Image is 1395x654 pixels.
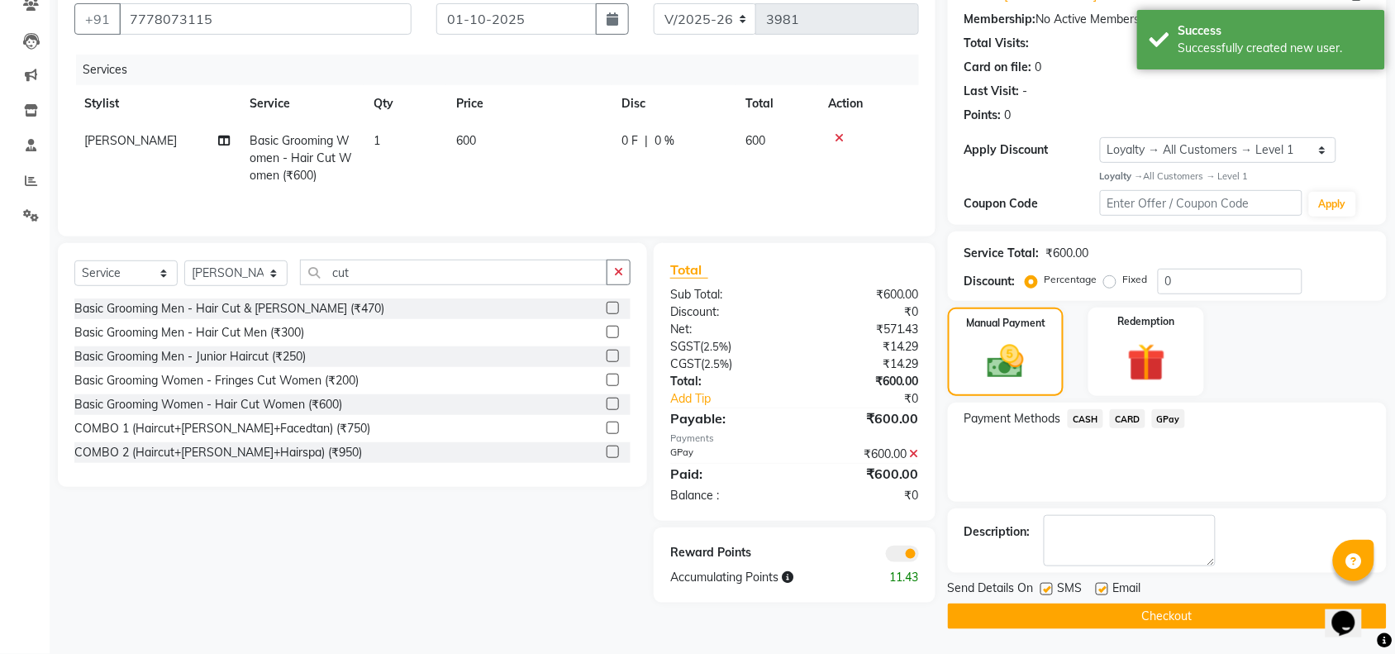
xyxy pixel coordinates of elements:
[658,569,863,586] div: Accumulating Points
[374,133,380,148] span: 1
[1152,409,1186,428] span: GPay
[74,420,370,437] div: COMBO 1 (Haircut+[PERSON_NAME]+Facedtan) (₹750)
[655,132,674,150] span: 0 %
[964,35,1030,52] div: Total Visits:
[658,487,795,504] div: Balance :
[74,348,306,365] div: Basic Grooming Men - Junior Haircut (₹250)
[794,286,931,303] div: ₹600.00
[1178,40,1373,57] div: Successfully created new user.
[658,338,795,356] div: ( )
[670,339,700,354] span: SGST
[658,464,795,484] div: Paid:
[74,85,240,122] th: Stylist
[658,303,795,321] div: Discount:
[964,83,1020,100] div: Last Visit:
[964,523,1031,541] div: Description:
[74,372,359,389] div: Basic Grooming Women - Fringes Cut Women (₹200)
[794,408,931,428] div: ₹600.00
[670,432,919,446] div: Payments
[658,356,795,373] div: ( )
[1118,314,1175,329] label: Redemption
[1178,22,1373,40] div: Success
[76,55,931,85] div: Services
[1036,59,1042,76] div: 0
[1045,272,1097,287] label: Percentage
[794,321,931,338] div: ₹571.43
[817,390,931,408] div: ₹0
[364,85,446,122] th: Qty
[670,261,708,279] span: Total
[84,133,177,148] span: [PERSON_NAME]
[1309,192,1356,217] button: Apply
[964,11,1370,28] div: No Active Membership
[1113,580,1141,600] span: Email
[658,321,795,338] div: Net:
[736,85,818,122] th: Total
[1100,170,1144,182] strong: Loyalty →
[1326,588,1378,637] iframe: chat widget
[658,446,795,463] div: GPay
[818,85,919,122] th: Action
[1058,580,1083,600] span: SMS
[621,132,638,150] span: 0 F
[966,316,1045,331] label: Manual Payment
[1100,190,1302,216] input: Enter Offer / Coupon Code
[74,444,362,461] div: COMBO 2 (Haircut+[PERSON_NAME]+Hairspa) (₹950)
[1110,409,1145,428] span: CARD
[794,464,931,484] div: ₹600.00
[658,544,795,562] div: Reward Points
[964,273,1016,290] div: Discount:
[794,303,931,321] div: ₹0
[74,324,304,341] div: Basic Grooming Men - Hair Cut Men (₹300)
[964,59,1032,76] div: Card on file:
[1100,169,1370,184] div: All Customers → Level 1
[964,11,1036,28] div: Membership:
[74,3,121,35] button: +91
[964,107,1002,124] div: Points:
[745,133,765,148] span: 600
[794,356,931,373] div: ₹14.29
[794,338,931,356] div: ₹14.29
[1005,107,1012,124] div: 0
[658,408,795,428] div: Payable:
[612,85,736,122] th: Disc
[74,300,384,317] div: Basic Grooming Men - Hair Cut & [PERSON_NAME] (₹470)
[456,133,476,148] span: 600
[948,604,1387,629] button: Checkout
[964,245,1040,262] div: Service Total:
[1116,339,1178,386] img: _gift.svg
[119,3,412,35] input: Search by Name/Mobile/Email/Code
[446,85,612,122] th: Price
[703,340,728,353] span: 2.5%
[964,141,1100,159] div: Apply Discount
[658,373,795,390] div: Total:
[658,390,817,408] a: Add Tip
[794,487,931,504] div: ₹0
[670,356,701,371] span: CGST
[794,373,931,390] div: ₹600.00
[250,133,352,183] span: Basic Grooming Women - Hair Cut Women (₹600)
[658,286,795,303] div: Sub Total:
[948,580,1034,600] span: Send Details On
[74,396,342,413] div: Basic Grooming Women - Hair Cut Women (₹600)
[240,85,364,122] th: Service
[863,569,931,586] div: 11.43
[645,132,648,150] span: |
[300,260,607,285] input: Search or Scan
[976,341,1036,383] img: _cash.svg
[1123,272,1148,287] label: Fixed
[964,195,1100,212] div: Coupon Code
[1046,245,1089,262] div: ₹600.00
[1068,409,1103,428] span: CASH
[704,357,729,370] span: 2.5%
[794,446,931,463] div: ₹600.00
[964,410,1061,427] span: Payment Methods
[1023,83,1028,100] div: -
